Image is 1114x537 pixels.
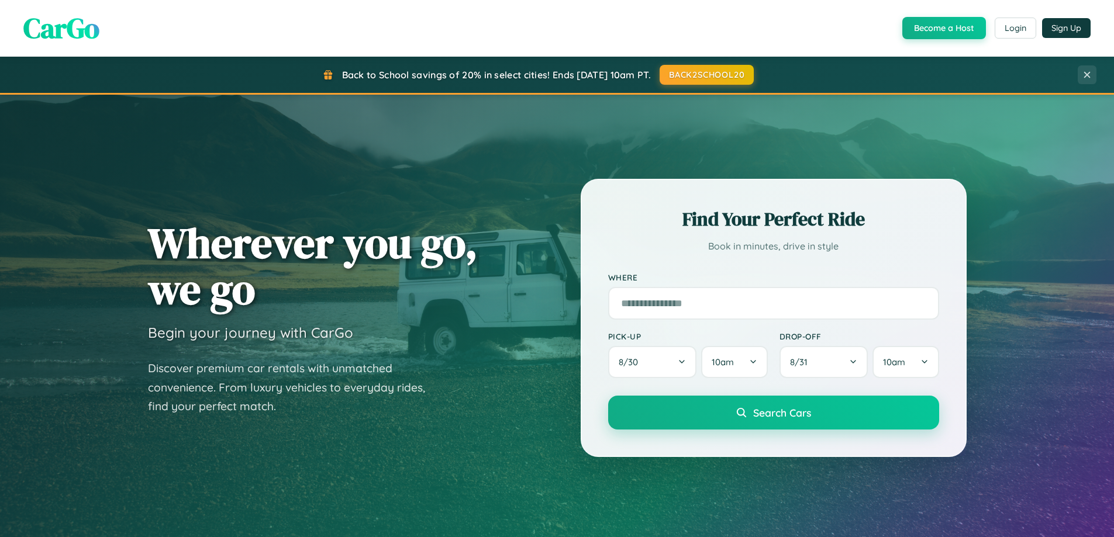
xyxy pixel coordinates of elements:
label: Where [608,272,939,282]
p: Discover premium car rentals with unmatched convenience. From luxury vehicles to everyday rides, ... [148,359,440,416]
label: Drop-off [780,331,939,341]
span: CarGo [23,9,99,47]
h3: Begin your journey with CarGo [148,324,353,341]
span: 8 / 30 [619,356,644,368]
button: 8/30 [608,346,697,378]
button: Become a Host [902,17,986,39]
span: Search Cars [753,406,811,419]
button: Sign Up [1042,18,1091,38]
h1: Wherever you go, we go [148,220,478,312]
span: 10am [712,356,734,368]
button: 10am [701,346,767,378]
h2: Find Your Perfect Ride [608,206,939,232]
button: Login [995,18,1036,39]
span: Back to School savings of 20% in select cities! Ends [DATE] 10am PT. [342,69,651,81]
label: Pick-up [608,331,768,341]
button: 8/31 [780,346,868,378]
span: 10am [883,356,905,368]
span: 8 / 31 [790,356,813,368]
p: Book in minutes, drive in style [608,238,939,255]
button: BACK2SCHOOL20 [660,65,754,85]
button: 10am [872,346,939,378]
button: Search Cars [608,396,939,429]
